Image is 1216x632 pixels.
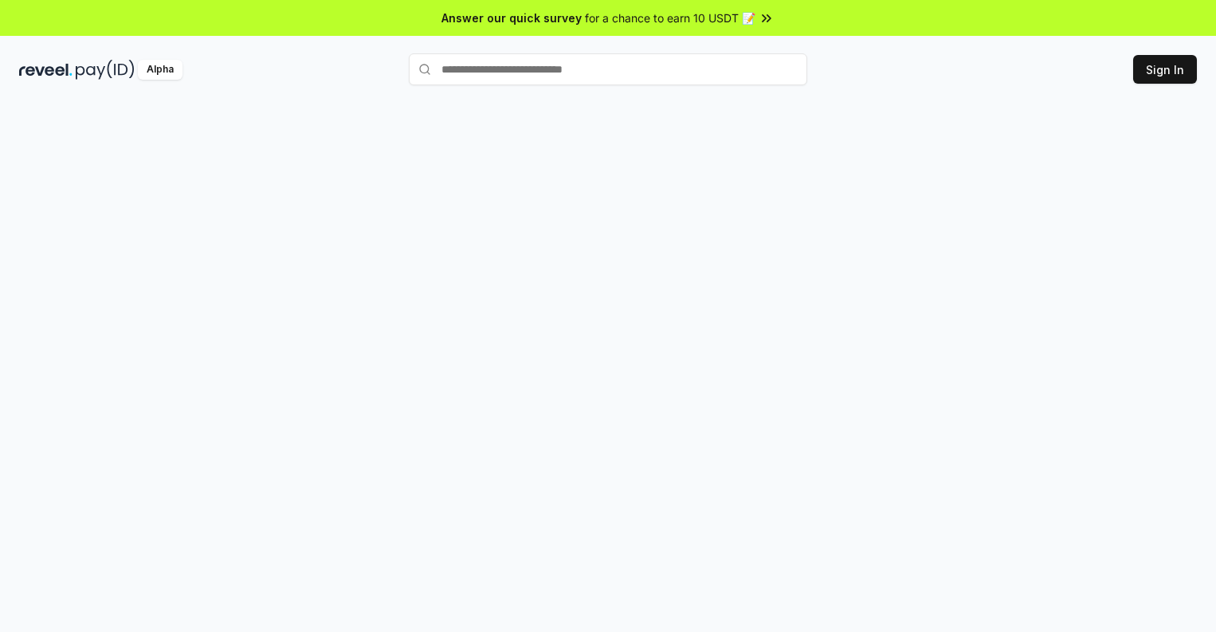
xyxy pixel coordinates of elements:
[76,60,135,80] img: pay_id
[138,60,182,80] div: Alpha
[19,60,73,80] img: reveel_dark
[1133,55,1197,84] button: Sign In
[441,10,582,26] span: Answer our quick survey
[585,10,755,26] span: for a chance to earn 10 USDT 📝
